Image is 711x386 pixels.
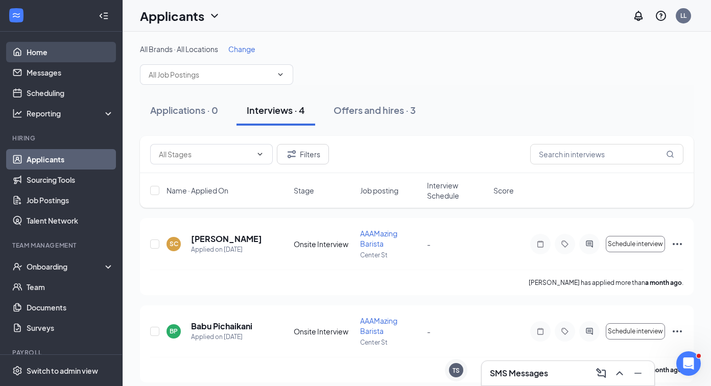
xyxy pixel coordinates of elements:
[256,150,264,158] svg: ChevronDown
[27,297,114,318] a: Documents
[150,104,218,116] div: Applications · 0
[593,365,609,381] button: ComposeMessage
[680,11,686,20] div: LL
[630,365,646,381] button: Minimize
[559,327,571,335] svg: Tag
[427,239,431,249] span: -
[286,148,298,160] svg: Filter
[632,367,644,379] svg: Minimize
[27,149,114,170] a: Applicants
[671,325,683,337] svg: Ellipses
[27,261,105,272] div: Onboarding
[671,238,683,250] svg: Ellipses
[27,318,114,338] a: Surveys
[140,7,204,25] h1: Applicants
[170,327,178,335] div: BP
[191,332,252,342] div: Applied on [DATE]
[655,10,667,22] svg: QuestionInfo
[247,104,305,116] div: Interviews · 4
[606,236,665,252] button: Schedule interview
[11,10,21,20] svg: WorkstreamLogo
[493,185,514,196] span: Score
[294,239,354,249] div: Onsite Interview
[606,323,665,340] button: Schedule interview
[530,144,683,164] input: Search in interviews
[277,144,329,164] button: Filter Filters
[360,251,420,259] p: Center St
[149,69,272,80] input: All Job Postings
[360,229,397,248] span: AAAMazing Barista
[27,190,114,210] a: Job Postings
[27,170,114,190] a: Sourcing Tools
[676,351,701,376] iframe: Intercom live chat
[170,239,178,248] div: SC
[228,44,255,54] span: Change
[559,240,571,248] svg: Tag
[583,240,596,248] svg: ActiveChat
[595,367,607,379] svg: ComposeMessage
[27,42,114,62] a: Home
[27,62,114,83] a: Messages
[140,44,218,54] span: All Brands · All Locations
[276,70,285,79] svg: ChevronDown
[427,327,431,336] span: -
[583,327,596,335] svg: ActiveChat
[534,327,547,335] svg: Note
[613,367,626,379] svg: ChevronUp
[294,185,314,196] span: Stage
[99,11,109,21] svg: Collapse
[159,149,252,160] input: All Stages
[12,348,112,357] div: Payroll
[529,278,683,287] p: [PERSON_NAME] has applied more than .
[294,326,354,336] div: Onsite Interview
[534,240,547,248] svg: Note
[191,321,252,332] h5: Babu Pichaikani
[360,185,398,196] span: Job posting
[12,366,22,376] svg: Settings
[645,279,682,286] b: a month ago
[334,104,416,116] div: Offers and hires · 3
[12,241,112,250] div: Team Management
[645,366,682,374] b: a month ago
[191,245,262,255] div: Applied on [DATE]
[360,338,420,347] p: Center St
[608,240,663,248] span: Schedule interview
[27,210,114,231] a: Talent Network
[490,368,548,379] h3: SMS Messages
[208,10,221,22] svg: ChevronDown
[27,108,114,118] div: Reporting
[12,261,22,272] svg: UserCheck
[427,180,487,201] span: Interview Schedule
[666,150,674,158] svg: MagnifyingGlass
[27,83,114,103] a: Scheduling
[632,10,645,22] svg: Notifications
[12,134,112,142] div: Hiring
[167,185,228,196] span: Name · Applied On
[608,328,663,335] span: Schedule interview
[12,108,22,118] svg: Analysis
[27,277,114,297] a: Team
[611,365,628,381] button: ChevronUp
[191,233,262,245] h5: [PERSON_NAME]
[453,366,460,375] div: TS
[360,316,397,335] span: AAAMazing Barista
[27,366,98,376] div: Switch to admin view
